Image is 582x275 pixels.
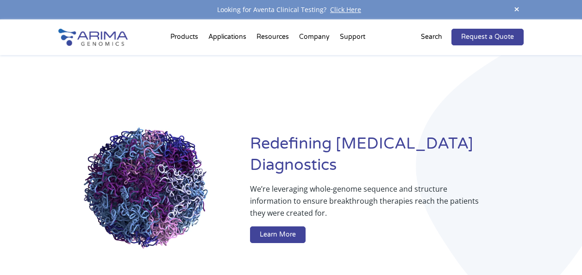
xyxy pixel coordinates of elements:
[250,183,487,226] p: We’re leveraging whole-genome sequence and structure information to ensure breakthrough therapies...
[536,231,582,275] iframe: Chat Widget
[58,4,524,16] div: Looking for Aventa Clinical Testing?
[250,226,306,243] a: Learn More
[58,29,128,46] img: Arima-Genomics-logo
[250,133,524,183] h1: Redefining [MEDICAL_DATA] Diagnostics
[421,31,442,43] p: Search
[326,5,365,14] a: Click Here
[451,29,524,45] a: Request a Quote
